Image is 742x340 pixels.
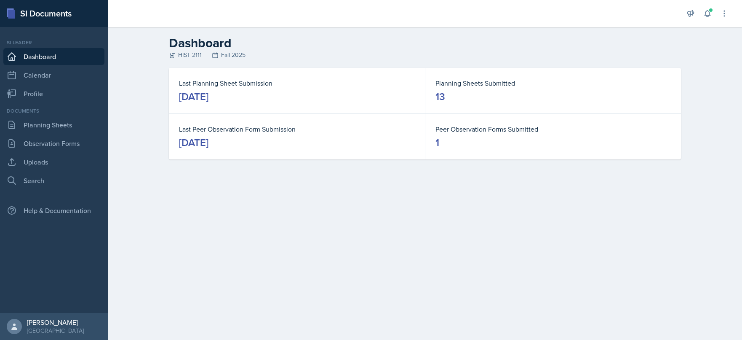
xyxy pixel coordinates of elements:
[3,39,104,46] div: Si leader
[435,90,445,103] div: 13
[169,51,681,59] div: HIST 2111 Fall 2025
[3,116,104,133] a: Planning Sheets
[179,124,415,134] dt: Last Peer Observation Form Submission
[3,67,104,84] a: Calendar
[3,85,104,102] a: Profile
[435,136,439,149] div: 1
[27,318,84,327] div: [PERSON_NAME]
[179,78,415,88] dt: Last Planning Sheet Submission
[435,124,671,134] dt: Peer Observation Forms Submitted
[3,172,104,189] a: Search
[435,78,671,88] dt: Planning Sheets Submitted
[3,48,104,65] a: Dashboard
[3,202,104,219] div: Help & Documentation
[179,136,208,149] div: [DATE]
[27,327,84,335] div: [GEOGRAPHIC_DATA]
[3,135,104,152] a: Observation Forms
[3,107,104,115] div: Documents
[179,90,208,103] div: [DATE]
[3,154,104,170] a: Uploads
[169,35,681,51] h2: Dashboard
